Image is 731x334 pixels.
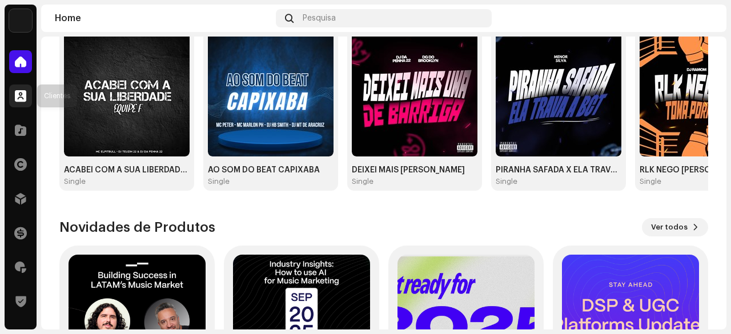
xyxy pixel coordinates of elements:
[496,31,621,156] img: 8d3e54d9-29d9-4053-86e3-dcb12bd99283
[352,177,373,186] div: Single
[303,14,336,23] span: Pesquisa
[651,216,688,239] span: Ver todos
[496,177,517,186] div: Single
[64,177,86,186] div: Single
[640,177,661,186] div: Single
[59,218,215,236] h3: Novidades de Produtos
[64,166,190,175] div: ACABEI COM A SUA LIBERDADE , EQUIPE F
[55,14,271,23] div: Home
[208,31,334,156] img: eabfef43-fb54-4a73-b4d5-5e8cf30b0504
[9,9,32,32] img: 71bf27a5-dd94-4d93-852c-61362381b7db
[694,9,713,27] img: 7b092bcd-1f7b-44aa-9736-f4bc5021b2f1
[208,177,230,186] div: Single
[208,166,334,175] div: AO SOM DO BEAT CAPIXABA
[64,31,190,156] img: 9e0f57a7-93d8-486d-a7be-3a31810a0bdc
[352,31,477,156] img: 060c2189-ab2c-453e-9f3a-4c9277f9c53b
[352,166,477,175] div: DEIXEI MAIS [PERSON_NAME]
[642,218,708,236] button: Ver todos
[496,166,621,175] div: PIRANHA SAFADA X ELA TRAVA A BCT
